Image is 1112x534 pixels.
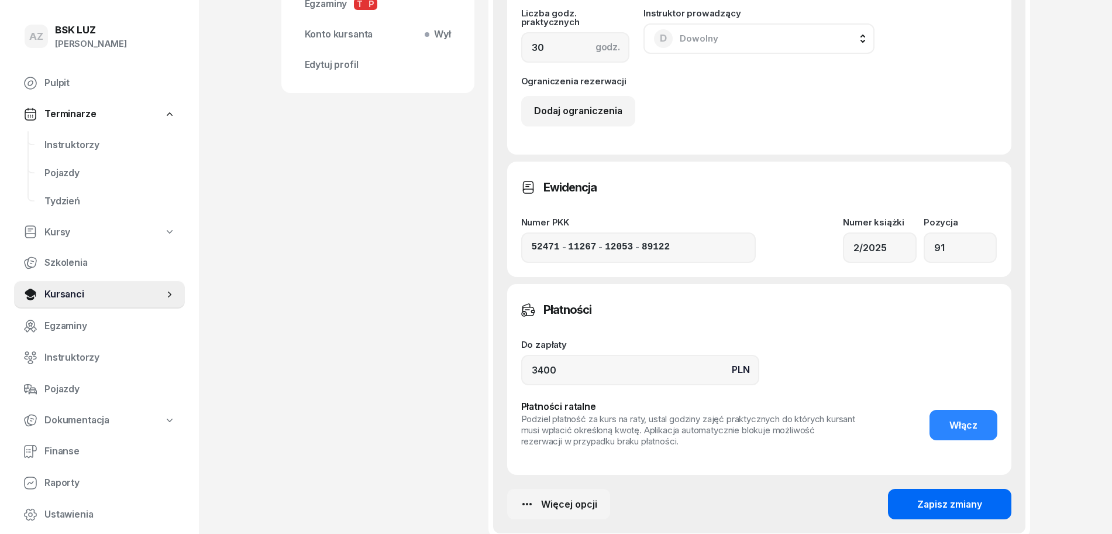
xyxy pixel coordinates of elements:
div: Dodaj ograniczenia [534,104,622,119]
span: Raporty [44,475,175,491]
div: BSK LUZ [55,25,127,35]
a: Pulpit [14,69,185,97]
button: Dodaj ograniczenia [521,96,635,126]
span: Kursanci [44,287,164,302]
button: Włącz [929,410,997,440]
a: Dokumentacja [14,407,185,434]
span: Egzaminy [44,319,175,334]
a: Egzaminy [14,312,185,340]
span: AZ [29,32,43,42]
a: Pojazdy [35,159,185,187]
button: Więcej opcji [507,489,610,519]
a: Finanse [14,437,185,465]
span: Wył [429,27,451,42]
a: Pojazdy [14,375,185,403]
a: Terminarze [14,101,185,128]
span: Konto kursanta [305,27,451,42]
a: Szkolenia [14,249,185,277]
button: Zapisz zmiany [888,489,1011,519]
span: Tydzień [44,194,175,209]
span: Instruktorzy [44,350,175,365]
a: Ustawienia [14,501,185,529]
h3: Ewidencja [543,178,597,197]
div: [PERSON_NAME] [55,36,127,52]
div: Zapisz zmiany [917,497,982,512]
div: Płatności ratalne [521,399,858,415]
span: Finanse [44,444,175,459]
span: Terminarze [44,107,96,122]
span: Pulpit [44,76,175,91]
span: Edytuj profil [305,57,451,73]
span: Kursy [44,225,70,240]
div: Podziel płatność za kurs na raty, ustal godziny zajęć praktycznych do których kursant musi wpłaci... [521,414,858,447]
span: Pojazdy [44,382,175,397]
a: Tydzień [35,187,185,215]
span: Dokumentacja [44,413,109,428]
span: Szkolenia [44,255,175,271]
button: DDowolny [643,23,875,54]
a: Instruktorzy [14,344,185,372]
span: Ustawienia [44,507,175,522]
div: Więcej opcji [520,497,597,512]
span: Pojazdy [44,166,175,181]
span: Instruktorzy [44,138,175,153]
a: Kursanci [14,280,185,309]
span: D [660,33,667,43]
a: Konto kursantaWył [295,20,460,49]
a: Edytuj profil [295,51,460,79]
input: 0 [521,355,759,385]
a: Kursy [14,219,185,246]
span: Dowolny [680,33,718,44]
a: Raporty [14,469,185,497]
h3: Płatności [543,300,591,319]
span: Włącz [949,418,977,433]
input: 0 [521,32,630,63]
a: Instruktorzy [35,131,185,159]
